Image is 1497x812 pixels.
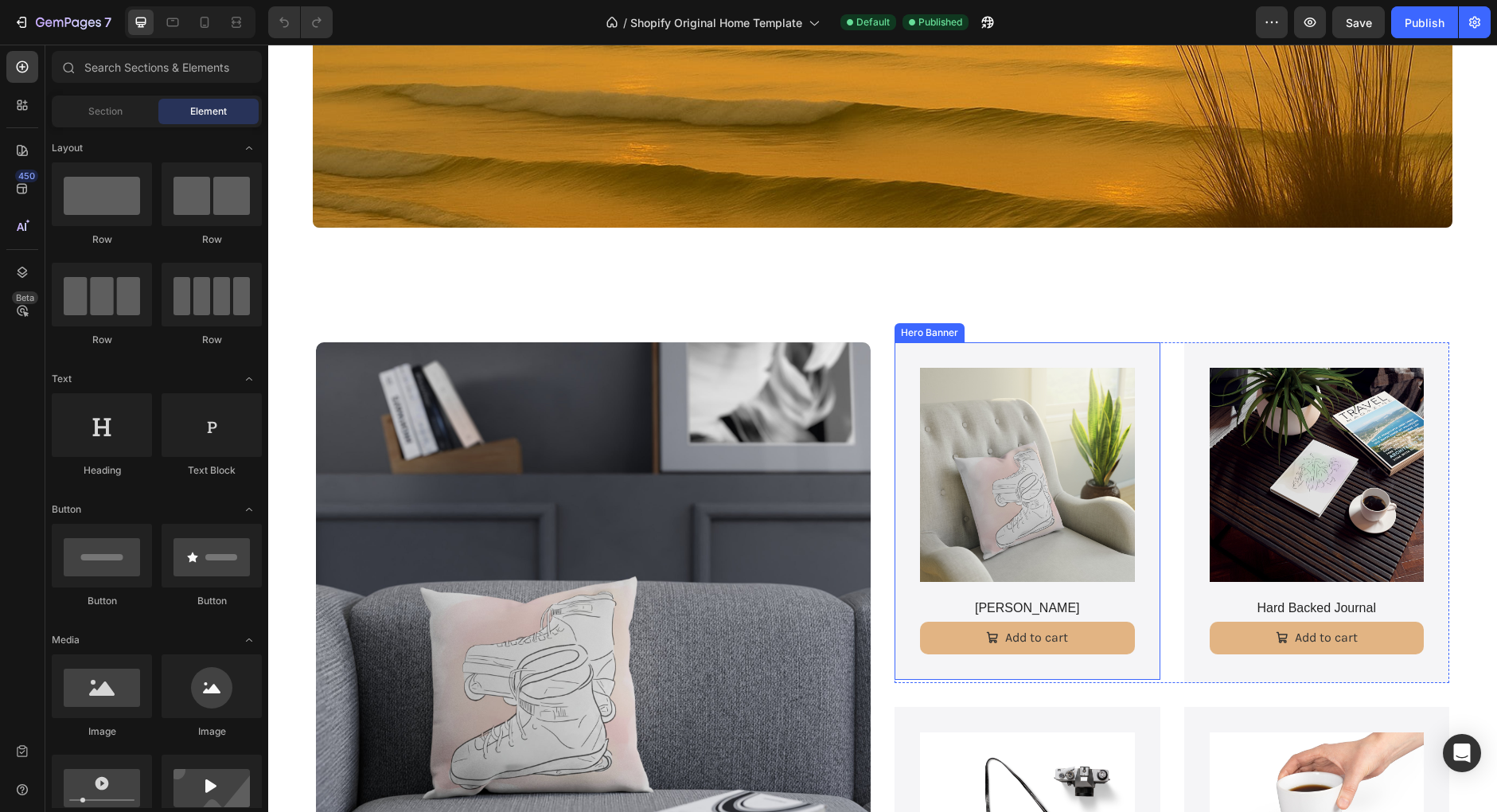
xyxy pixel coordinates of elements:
p: 7 [104,13,111,32]
div: Open Intercom Messenger [1443,734,1481,772]
span: Section [88,104,123,119]
div: 450 [15,170,38,182]
span: Toggle open [236,497,262,522]
span: Published [918,15,962,29]
div: Image [52,724,152,739]
span: Media [52,633,80,647]
button: Add to cart [652,577,867,610]
h1: Hard Backed Journal [941,554,1156,574]
span: Toggle open [236,135,262,161]
span: Shopify Original Home Template [630,14,802,31]
button: Publish [1391,6,1458,38]
div: Heading [52,463,152,478]
div: Add to cart [737,582,800,605]
h1: [PERSON_NAME] [652,554,867,574]
span: Default [856,15,890,29]
div: Button [162,594,262,608]
div: Button [52,594,152,608]
span: Save [1346,16,1372,29]
div: Image [162,724,262,739]
span: Toggle open [236,366,262,392]
div: Row [162,333,262,347]
iframe: Design area [268,45,1497,812]
span: Element [190,104,227,119]
div: Beta [12,291,38,304]
div: Publish [1405,14,1444,31]
button: Save [1332,6,1385,38]
div: Hero Banner [630,281,693,295]
span: Layout [52,141,83,155]
a: Hard Backed Journal [941,323,1156,538]
span: / [623,14,627,31]
span: Text [52,372,72,386]
div: Add to cart [1027,582,1090,605]
input: Search Sections & Elements [52,51,262,83]
a: Boho Cushion [652,323,867,538]
div: Row [52,333,152,347]
span: Toggle open [236,627,262,653]
span: Button [52,502,81,517]
div: Text Block [162,463,262,478]
div: Row [162,232,262,247]
button: 7 [6,6,119,38]
button: Add to cart [941,577,1156,610]
div: Row [52,232,152,247]
div: Undo/Redo [268,6,333,38]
